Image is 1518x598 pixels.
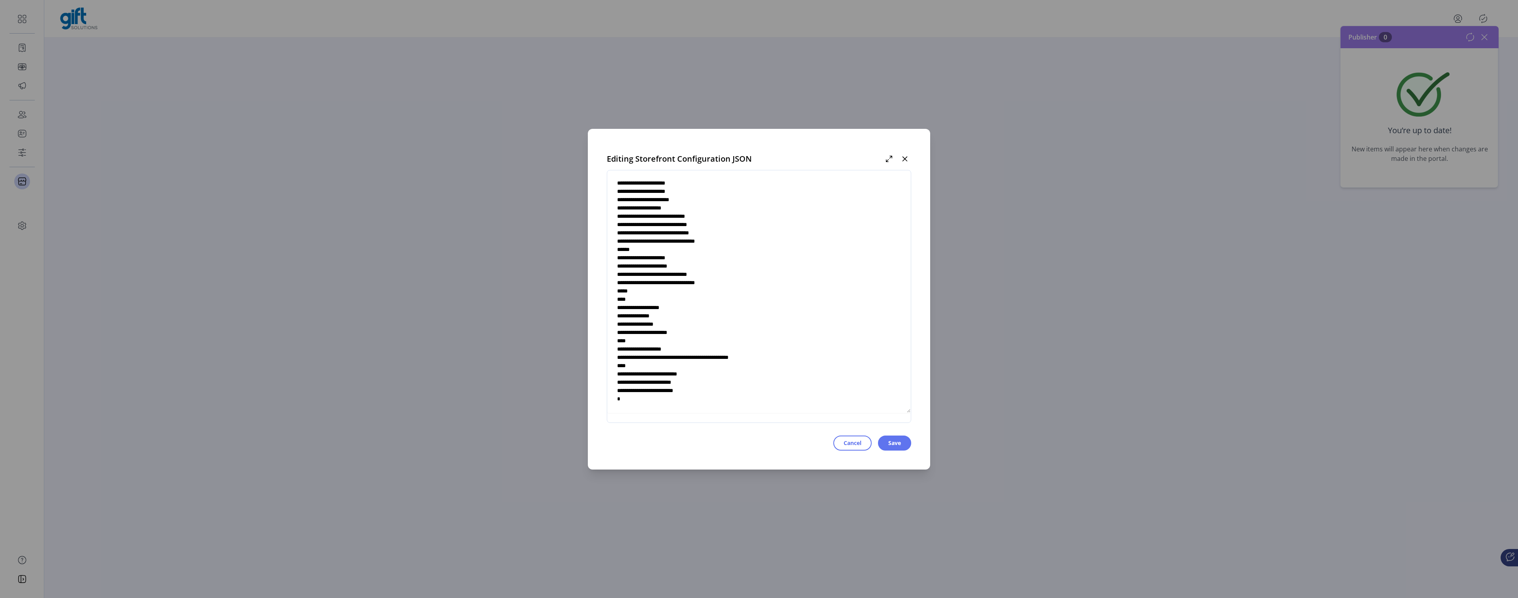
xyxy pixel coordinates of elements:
[844,439,861,447] span: Cancel
[888,439,901,447] span: Save
[883,153,895,165] button: Maximize
[833,436,872,451] button: Cancel
[607,153,752,165] span: Editing Storefront Configuration JSON
[878,436,911,451] button: Save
